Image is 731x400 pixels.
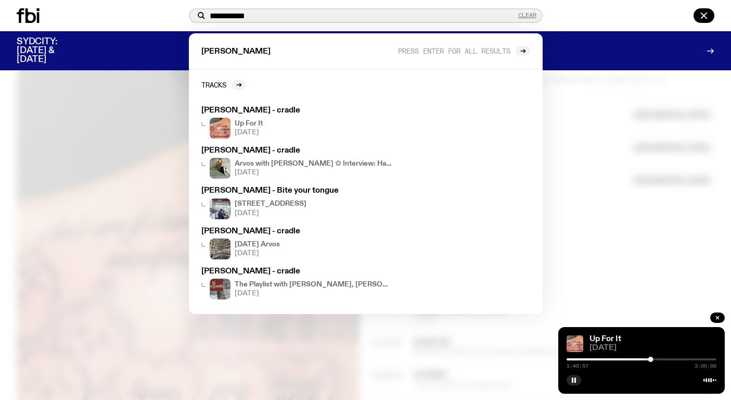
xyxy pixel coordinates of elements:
[398,47,510,55] span: Press enter for all results
[235,241,280,248] h4: [DATE] Arvos
[235,250,280,257] span: [DATE]
[235,201,306,207] h4: [STREET_ADDRESS]
[235,160,393,167] h4: Arvos with [PERSON_NAME] ✩ Interview: Hatchie
[197,264,397,304] a: [PERSON_NAME] - cradleThe Playlist with [PERSON_NAME], [PERSON_NAME], and Raf[DATE]
[201,48,271,56] span: [PERSON_NAME]
[201,187,393,195] h3: [PERSON_NAME] - Bite your tongue
[235,120,263,127] h4: Up For It
[17,37,83,64] h3: SYDCITY: [DATE] & [DATE]
[398,46,530,56] a: Press enter for all results
[235,129,263,136] span: [DATE]
[201,80,246,90] a: Tracks
[589,335,621,343] a: Up For It
[197,223,397,264] a: [PERSON_NAME] - cradleA corner shot of the fbi music library[DATE] Arvos[DATE]
[210,198,230,219] img: Pat sits at a dining table with his profile facing the camera. Rhea sits to his left facing the c...
[589,344,716,352] span: [DATE]
[201,147,393,155] h3: [PERSON_NAME] - cradle
[197,103,397,143] a: [PERSON_NAME] - cradleUp For It[DATE]
[197,143,397,183] a: [PERSON_NAME] - cradleGirl with long hair is sitting back on the ground comfortably Arvos with [P...
[210,239,230,259] img: A corner shot of the fbi music library
[197,183,397,223] a: [PERSON_NAME] - Bite your tonguePat sits at a dining table with his profile facing the camera. Rh...
[567,364,588,369] span: 1:40:57
[210,158,230,179] img: Girl with long hair is sitting back on the ground comfortably
[201,81,226,89] h2: Tracks
[201,268,393,276] h3: [PERSON_NAME] - cradle
[695,364,716,369] span: 3:00:00
[235,169,393,176] span: [DATE]
[201,228,393,235] h3: [PERSON_NAME] - cradle
[235,290,393,297] span: [DATE]
[201,107,393,115] h3: [PERSON_NAME] - cradle
[235,281,393,288] h4: The Playlist with [PERSON_NAME], [PERSON_NAME], and Raf
[518,12,536,18] button: Clear
[235,210,306,217] span: [DATE]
